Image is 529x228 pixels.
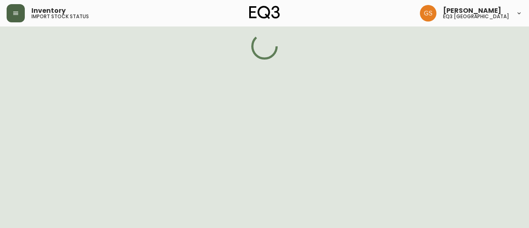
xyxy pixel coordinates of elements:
span: [PERSON_NAME] [443,7,501,14]
img: logo [249,6,280,19]
h5: eq3 [GEOGRAPHIC_DATA] [443,14,509,19]
span: Inventory [31,7,66,14]
img: 6b403d9c54a9a0c30f681d41f5fc2571 [420,5,436,22]
h5: import stock status [31,14,89,19]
